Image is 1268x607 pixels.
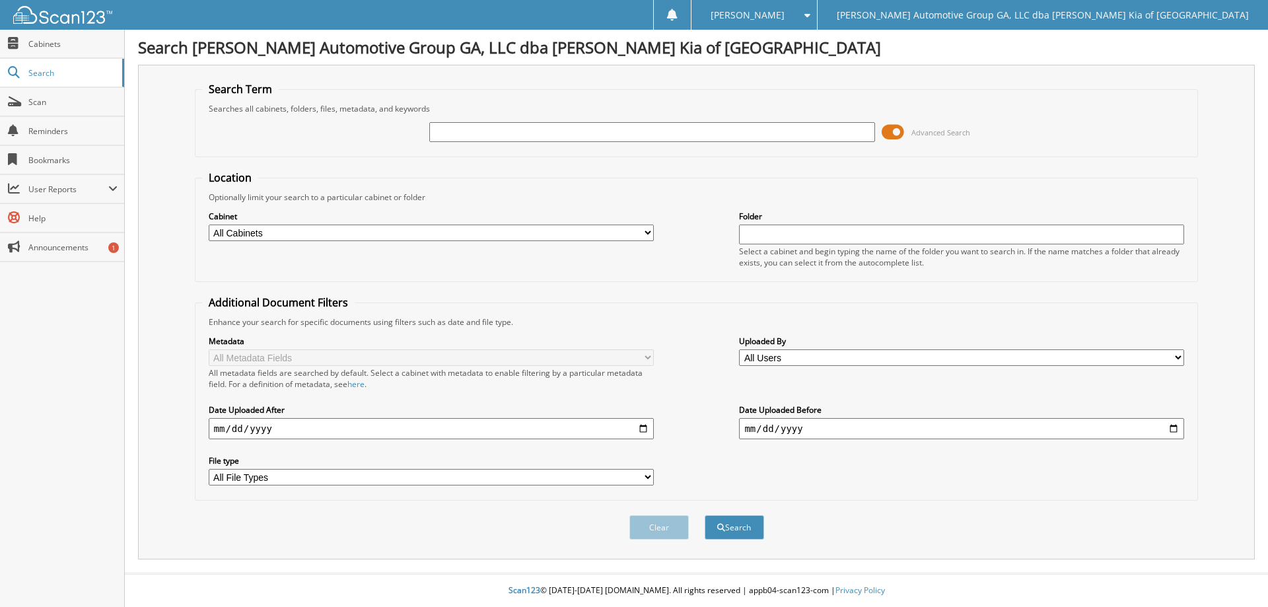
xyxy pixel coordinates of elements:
[209,404,654,415] label: Date Uploaded After
[202,295,355,310] legend: Additional Document Filters
[629,515,689,540] button: Clear
[202,170,258,185] legend: Location
[202,192,1191,203] div: Optionally limit your search to a particular cabinet or folder
[28,155,118,166] span: Bookmarks
[739,336,1184,347] label: Uploaded By
[202,82,279,96] legend: Search Term
[138,36,1255,58] h1: Search [PERSON_NAME] Automotive Group GA, LLC dba [PERSON_NAME] Kia of [GEOGRAPHIC_DATA]
[739,418,1184,439] input: end
[347,378,365,390] a: here
[108,242,119,253] div: 1
[739,211,1184,222] label: Folder
[837,11,1249,19] span: [PERSON_NAME] Automotive Group GA, LLC dba [PERSON_NAME] Kia of [GEOGRAPHIC_DATA]
[209,455,654,466] label: File type
[28,38,118,50] span: Cabinets
[209,418,654,439] input: start
[125,575,1268,607] div: © [DATE]-[DATE] [DOMAIN_NAME]. All rights reserved | appb04-scan123-com |
[28,242,118,253] span: Announcements
[28,213,118,224] span: Help
[509,585,540,596] span: Scan123
[835,585,885,596] a: Privacy Policy
[705,515,764,540] button: Search
[28,96,118,108] span: Scan
[28,184,108,195] span: User Reports
[209,367,654,390] div: All metadata fields are searched by default. Select a cabinet with metadata to enable filtering b...
[739,246,1184,268] div: Select a cabinet and begin typing the name of the folder you want to search in. If the name match...
[28,67,116,79] span: Search
[202,103,1191,114] div: Searches all cabinets, folders, files, metadata, and keywords
[911,127,970,137] span: Advanced Search
[202,316,1191,328] div: Enhance your search for specific documents using filters such as date and file type.
[209,211,654,222] label: Cabinet
[711,11,785,19] span: [PERSON_NAME]
[739,404,1184,415] label: Date Uploaded Before
[209,336,654,347] label: Metadata
[13,6,112,24] img: scan123-logo-white.svg
[28,125,118,137] span: Reminders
